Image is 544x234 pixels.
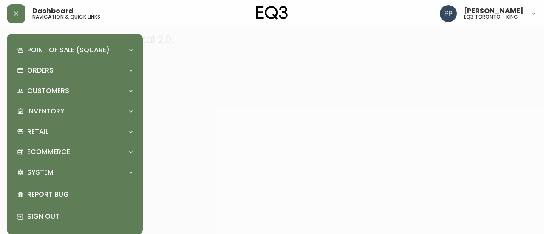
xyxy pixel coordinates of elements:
p: Orders [27,66,54,75]
p: Customers [27,86,69,96]
p: Ecommerce [27,147,70,157]
p: Retail [27,127,48,136]
div: Report Bug [14,183,136,206]
div: Customers [14,82,136,100]
div: System [14,163,136,182]
h5: eq3 toronto - king [464,14,518,20]
p: System [27,168,54,177]
img: logo [256,6,288,20]
span: Dashboard [32,8,74,14]
p: Report Bug [27,190,133,199]
span: [PERSON_NAME] [464,8,524,14]
h5: navigation & quick links [32,14,100,20]
div: Orders [14,61,136,80]
div: Sign Out [14,206,136,228]
p: Point of Sale (Square) [27,45,110,55]
div: Point of Sale (Square) [14,41,136,59]
p: Sign Out [27,212,133,221]
p: Inventory [27,107,65,116]
div: Inventory [14,102,136,121]
div: Retail [14,122,136,141]
img: 93ed64739deb6bac3372f15ae91c6632 [440,5,457,22]
div: Ecommerce [14,143,136,161]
